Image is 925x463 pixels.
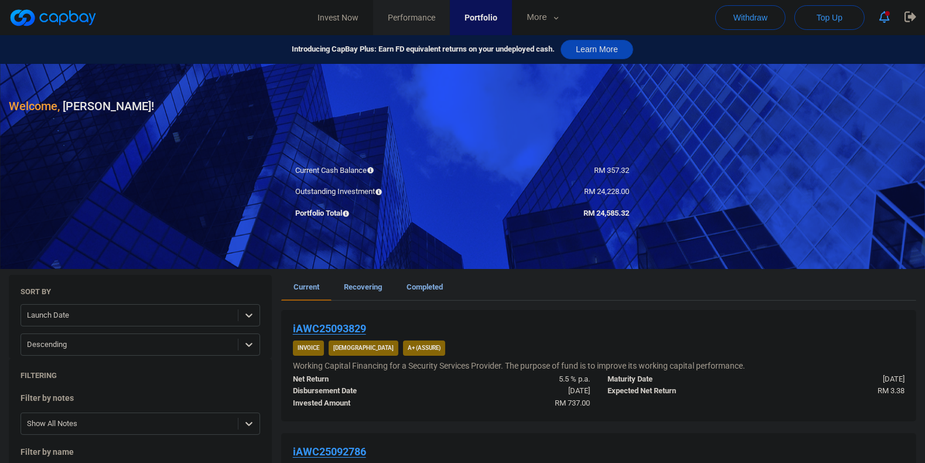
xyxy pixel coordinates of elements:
strong: A+ (Assure) [408,345,441,351]
div: Invested Amount [284,397,442,410]
button: Withdraw [715,5,786,30]
span: Current [293,282,319,291]
span: RM 357.32 [595,166,630,175]
span: Welcome, [9,99,60,113]
button: Learn More [561,40,633,59]
span: RM 24,228.00 [585,187,630,196]
u: iAWC25092786 [293,445,366,458]
h5: Sort By [21,287,51,297]
div: Net Return [284,373,442,386]
div: [DATE] [756,373,913,386]
span: Top Up [817,12,842,23]
div: Current Cash Balance [287,165,463,177]
span: Performance [388,11,435,24]
span: Recovering [344,282,382,291]
h5: Working Capital Financing for a Security Services Provider. The purpose of fund is to improve its... [293,360,745,371]
h3: [PERSON_NAME] ! [9,97,154,115]
div: Maturity Date [599,373,756,386]
strong: [DEMOGRAPHIC_DATA] [333,345,394,351]
div: Outstanding Investment [287,186,463,198]
button: Top Up [794,5,865,30]
div: [DATE] [441,385,599,397]
span: RM 24,585.32 [584,209,630,217]
strong: Invoice [298,345,319,351]
div: Disbursement Date [284,385,442,397]
h5: Filtering [21,370,57,381]
span: RM 3.38 [878,386,904,395]
h5: Filter by notes [21,393,260,403]
div: 5.5 % p.a. [441,373,599,386]
div: Expected Net Return [599,385,756,397]
h5: Filter by name [21,447,260,457]
u: iAWC25093829 [293,322,366,335]
span: Completed [407,282,443,291]
div: Portfolio Total [287,207,463,220]
span: RM 737.00 [555,399,590,407]
span: Introducing CapBay Plus: Earn FD equivalent returns on your undeployed cash. [292,43,555,56]
span: Portfolio [465,11,497,24]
